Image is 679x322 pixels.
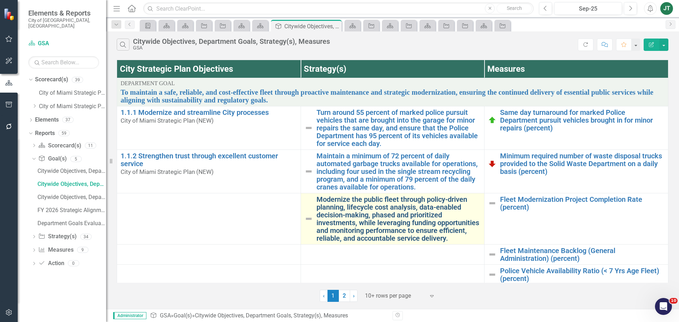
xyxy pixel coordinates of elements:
a: 1.1.1 Modernize and streamline City processes [121,109,297,116]
td: Double-Click to Edit Right Click for Context Menu [301,193,484,244]
a: Same day turnaround for marked Police Department pursuit vehicles brought in for minor repairs (p... [500,109,665,132]
td: Double-Click to Edit Right Click for Context Menu [117,78,668,106]
div: Department Goals Evaluation Summary [37,220,106,227]
img: Not Defined [488,199,497,207]
td: Double-Click to Edit Right Click for Context Menu [301,150,484,193]
span: 1 [327,290,339,302]
div: Citywide Objectives, Department Goals, Strategy(s), Measures [37,181,106,187]
span: › [353,292,355,299]
a: Modernize the public fleet through policy-driven planning, lifecycle cost analysis, data-enabled ... [317,195,481,242]
a: Reports [35,129,55,137]
span: Search [507,5,522,11]
span: 10 [669,298,678,304]
a: Citywide Objectives, Department Goals, Strategy(s), Measures (FY26) [36,192,106,203]
a: City of Miami Strategic Plan [39,89,106,97]
a: City of Miami Strategic Plan (NEW) [39,103,106,111]
div: 11 [85,142,96,148]
img: Not Defined [304,167,313,176]
a: Action [38,259,64,268]
div: 9 [77,247,88,253]
td: Double-Click to Edit Right Click for Context Menu [117,106,301,150]
a: Goal(s) [174,312,192,319]
div: Sep-25 [557,5,620,13]
input: Search ClearPoint... [143,2,534,15]
a: GSA [28,40,99,48]
td: Double-Click to Edit Right Click for Context Menu [301,106,484,150]
input: Search Below... [28,56,99,69]
small: City of [GEOGRAPHIC_DATA], [GEOGRAPHIC_DATA] [28,17,99,29]
a: FY 2026 Strategic Alignment [36,205,106,216]
div: » » [150,312,387,320]
img: On Target [488,116,497,124]
a: Department Goals Evaluation Summary [36,218,106,229]
span: City of Miami Strategic Plan (NEW) [121,168,214,175]
a: 2 [339,290,350,302]
div: 39 [72,77,83,83]
div: Citywide Objectives, Department Goals [37,168,106,174]
img: Not Defined [304,124,313,132]
img: Not Defined [488,250,497,259]
div: FY 2026 Strategic Alignment [37,207,106,213]
a: Police Vehicle Availability Ratio (< 7 Yrs Age Fleet) (percent) [500,267,665,282]
td: Double-Click to Edit Right Click for Context Menu [117,150,301,193]
button: JT [660,2,673,15]
div: 5 [70,156,82,162]
a: Citywide Objectives, Department Goals, Strategy(s), Measures [36,178,106,190]
span: ‹ [323,292,325,299]
div: Citywide Objectives, Department Goals, Strategy(s), Measures [195,312,348,319]
a: Elements [35,116,59,124]
div: 37 [62,117,74,123]
a: Citywide Objectives, Department Goals [36,165,106,177]
div: Citywide Objectives, Department Goals, Strategy(s), Measures [284,22,340,31]
div: 0 [68,260,79,267]
img: Below Plan [488,159,497,168]
div: 34 [80,234,92,240]
img: ClearPoint Strategy [4,8,16,20]
a: Goal(s) [38,155,66,163]
span: Administrator [113,312,146,319]
div: GSA [133,45,330,51]
td: Double-Click to Edit Right Click for Context Menu [484,106,668,150]
td: Double-Click to Edit Right Click for Context Menu [484,244,668,264]
a: Turn around 55 percent of marked police pursuit vehicles that are brought into the garage for min... [317,109,481,147]
div: Citywide Objectives, Department Goals, Strategy(s), Measures [133,37,330,45]
span: Elements & Reports [28,9,99,17]
button: Search [497,4,532,13]
span: City of Miami Strategic Plan (NEW) [121,117,214,124]
a: 1.1.2 Strengthen trust through excellent customer service [121,152,297,168]
div: Department Goal [121,80,665,87]
div: Citywide Objectives, Department Goals, Strategy(s), Measures (FY26) [37,194,106,200]
a: Maintain a minimum of 72 percent of daily automated garbage trucks available for operations, incl... [317,152,481,191]
iframe: Intercom live chat [655,298,672,315]
td: Double-Click to Edit Right Click for Context Menu [484,264,668,285]
td: Double-Click to Edit Right Click for Context Menu [484,193,668,244]
img: Not Defined [488,270,497,279]
a: Scorecard(s) [38,142,81,150]
img: Not Defined [304,215,313,223]
a: To maintain a safe, reliable, and cost-effective fleet through proactive maintenance and strategi... [121,88,665,104]
a: Fleet Modernization Project Completion Rate (percent) [500,195,665,211]
a: Strategy(s) [38,233,76,241]
a: GSA [160,312,171,319]
a: Fleet Maintenance Backlog (General Administration) (percent) [500,247,665,262]
button: Sep-25 [554,2,622,15]
a: Scorecard(s) [35,76,68,84]
a: Measures [38,246,73,254]
div: 59 [58,130,70,136]
a: Minimum required number of waste disposal trucks provided to the Solid Waste Department on a dail... [500,152,665,175]
td: Double-Click to Edit Right Click for Context Menu [484,150,668,193]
